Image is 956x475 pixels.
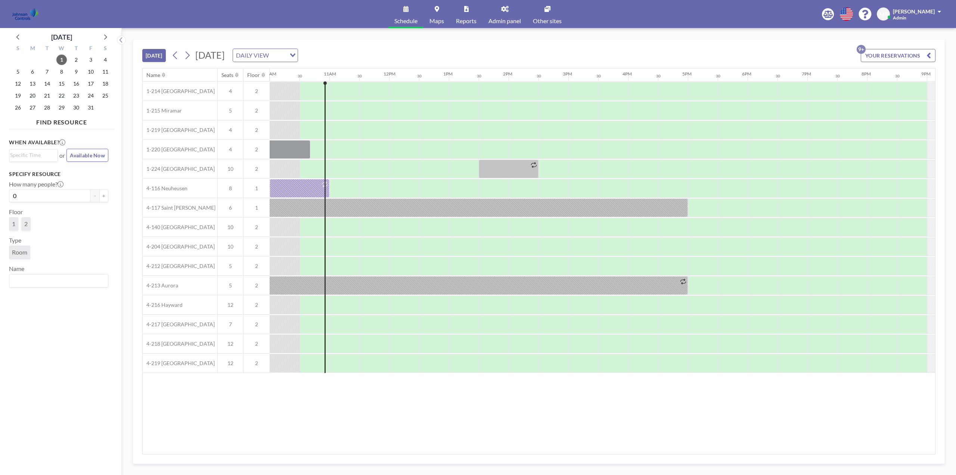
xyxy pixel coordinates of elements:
span: 1-220 [GEOGRAPHIC_DATA] [143,146,215,153]
span: or [59,152,65,159]
div: 30 [776,74,780,78]
span: Thursday, October 16, 2025 [71,78,81,89]
div: 12PM [384,71,395,77]
span: Saturday, October 18, 2025 [100,78,111,89]
span: Maps [429,18,444,24]
span: Admin panel [488,18,521,24]
span: 8 [218,185,243,192]
div: F [83,44,98,54]
span: 2 [243,166,270,172]
span: 1-224 [GEOGRAPHIC_DATA] [143,166,215,172]
span: Wednesday, October 1, 2025 [56,55,67,65]
button: YOUR RESERVATIONS9+ [861,49,935,62]
span: Tuesday, October 21, 2025 [42,90,52,101]
span: 7 [218,321,243,328]
div: 30 [895,74,900,78]
span: 4-219 [GEOGRAPHIC_DATA] [143,360,215,367]
label: Name [9,265,24,272]
span: Wednesday, October 29, 2025 [56,102,67,113]
div: 30 [537,74,541,78]
span: Tuesday, October 28, 2025 [42,102,52,113]
div: 7PM [802,71,811,77]
span: 12 [218,340,243,347]
button: [DATE] [142,49,166,62]
span: Thursday, October 23, 2025 [71,90,81,101]
span: 1-219 [GEOGRAPHIC_DATA] [143,127,215,133]
span: 2 [243,127,270,133]
span: Monday, October 20, 2025 [27,90,38,101]
span: 5 [218,282,243,289]
div: Search for option [9,274,108,287]
span: Reports [456,18,477,24]
span: 2 [24,220,28,227]
span: 2 [243,263,270,269]
div: 30 [357,74,362,78]
h3: Specify resource [9,171,108,178]
div: 30 [716,74,720,78]
div: 8PM [862,71,871,77]
span: 6 [218,204,243,211]
span: Schedule [394,18,418,24]
input: Search for option [271,50,285,60]
div: 1PM [443,71,453,77]
div: [DATE] [51,32,72,42]
span: 2 [243,282,270,289]
span: 2 [243,321,270,328]
div: Name [146,72,160,78]
span: Sunday, October 5, 2025 [13,67,23,77]
div: 10AM [264,71,276,77]
span: Saturday, October 25, 2025 [100,90,111,101]
label: Floor [9,208,23,216]
span: Friday, October 24, 2025 [86,90,96,101]
span: Friday, October 31, 2025 [86,102,96,113]
span: 1 [12,220,15,227]
div: S [11,44,25,54]
span: 5 [218,107,243,114]
div: 2PM [503,71,512,77]
div: 30 [596,74,601,78]
div: S [98,44,112,54]
span: 4-218 [GEOGRAPHIC_DATA] [143,340,215,347]
span: Monday, October 13, 2025 [27,78,38,89]
span: Other sites [533,18,562,24]
span: 4-213 Aurora [143,282,178,289]
span: 1 [243,204,270,211]
span: Thursday, October 9, 2025 [71,67,81,77]
span: 2 [243,243,270,250]
label: How many people? [9,181,63,188]
span: 2 [243,302,270,308]
span: [DATE] [195,49,225,61]
div: 30 [835,74,840,78]
span: Monday, October 27, 2025 [27,102,38,113]
span: 2 [243,146,270,153]
div: W [55,44,69,54]
h4: FIND RESOURCE [9,115,114,126]
div: 4PM [623,71,632,77]
span: Wednesday, October 15, 2025 [56,78,67,89]
span: 2 [243,88,270,95]
span: Wednesday, October 8, 2025 [56,67,67,77]
span: 4-212 [GEOGRAPHIC_DATA] [143,263,215,269]
span: Tuesday, October 7, 2025 [42,67,52,77]
div: T [40,44,55,54]
div: 5PM [682,71,692,77]
span: Tuesday, October 14, 2025 [42,78,52,89]
span: Sunday, October 26, 2025 [13,102,23,113]
span: 12 [218,302,243,308]
span: 4-216 Hayward [143,302,183,308]
span: 10 [218,224,243,231]
span: 4-140 [GEOGRAPHIC_DATA] [143,224,215,231]
div: T [69,44,83,54]
span: 2 [243,224,270,231]
span: 4-117 Saint [PERSON_NAME] [143,204,215,211]
span: Admin [893,15,906,21]
span: 10 [218,243,243,250]
button: - [90,189,99,202]
span: Sunday, October 19, 2025 [13,90,23,101]
span: 4-116 Neuheusen [143,185,187,192]
span: Wednesday, October 22, 2025 [56,90,67,101]
span: [PERSON_NAME] [893,8,935,15]
div: 3PM [563,71,572,77]
span: 10 [218,166,243,172]
span: Friday, October 10, 2025 [86,67,96,77]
